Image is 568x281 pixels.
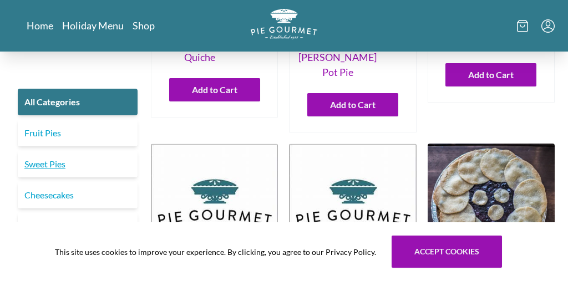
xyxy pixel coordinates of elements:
a: Sweet Pies [18,151,138,177]
span: Add to Cart [330,98,376,111]
img: Potato Bacon Pot Pie [151,144,278,270]
img: logo [251,9,317,39]
button: Add to Cart [169,78,260,101]
button: Add to Cart [445,63,536,86]
a: Shop [133,19,155,32]
img: Blueberry [428,144,555,270]
button: Accept cookies [392,236,502,268]
a: Holiday Menu [62,19,124,32]
a: Home [27,19,53,32]
img: Spinach Artichoke Quiche [289,144,416,270]
a: Quiches [18,213,138,239]
span: This site uses cookies to improve your experience. By clicking, you agree to our Privacy Policy. [55,246,376,258]
span: Chicken [PERSON_NAME] Pot Pie [296,35,379,80]
a: All Categories [18,89,138,115]
a: Fruit Pies [18,120,138,146]
span: Add to Cart [192,83,237,96]
a: Cheesecakes [18,182,138,208]
span: $ 29.95 [379,35,409,80]
span: Add to Cart [468,68,514,81]
button: Menu [541,19,555,33]
a: Logo [251,9,317,43]
button: Add to Cart [307,93,398,116]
